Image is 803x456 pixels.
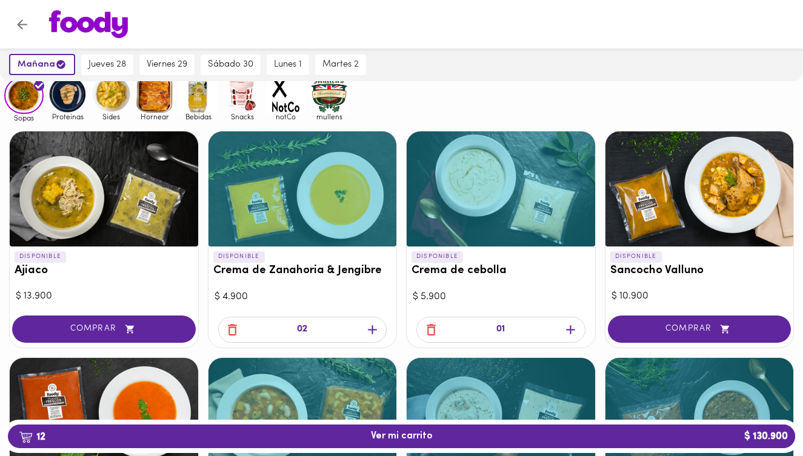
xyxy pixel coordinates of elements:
[48,113,87,121] span: Proteinas
[15,251,66,262] p: DISPONIBLE
[310,74,349,114] img: mullens
[179,74,218,114] img: Bebidas
[222,74,262,114] img: Snacks
[16,289,192,303] div: $ 13.900
[81,55,133,75] button: jueves 28
[215,290,391,304] div: $ 4.900
[139,55,195,75] button: viernes 29
[407,131,595,246] div: Crema de cebolla
[7,10,37,39] button: Volver
[413,290,589,304] div: $ 5.900
[135,113,175,121] span: Hornear
[4,114,44,122] span: Sopas
[266,74,305,114] img: notCo
[297,323,307,337] p: 02
[411,251,463,262] p: DISPONIBLE
[310,113,349,121] span: mullens
[213,251,265,262] p: DISPONIBLE
[92,113,131,121] span: Sides
[496,323,505,337] p: 01
[610,265,789,277] h3: Sancocho Valluno
[88,59,126,70] span: jueves 28
[208,59,253,70] span: sábado 30
[322,59,359,70] span: martes 2
[274,59,302,70] span: lunes 1
[610,251,662,262] p: DISPONIBLE
[608,316,791,343] button: COMPRAR
[10,131,198,246] div: Ajiaco
[208,131,397,246] div: Crema de Zanahoria & Jengibre
[315,55,366,75] button: martes 2
[9,54,75,75] button: mañana
[18,59,67,70] span: mañana
[15,265,193,277] h3: Ajiaco
[201,55,261,75] button: sábado 30
[179,113,218,121] span: Bebidas
[12,316,196,343] button: COMPRAR
[213,265,392,277] h3: Crema de Zanahoria & Jengibre
[411,265,590,277] h3: Crema de cebolla
[605,131,794,246] div: Sancocho Valluno
[8,425,795,448] button: 12Ver mi carrito$ 130.900
[623,324,776,334] span: COMPRAR
[27,324,181,334] span: COMPRAR
[4,77,44,114] img: Sopas
[371,431,433,442] span: Ver mi carrito
[48,74,87,114] img: Proteinas
[92,74,131,114] img: Sides
[611,289,788,303] div: $ 10.900
[267,55,309,75] button: lunes 1
[135,74,175,114] img: Hornear
[733,386,791,444] iframe: Messagebird Livechat Widget
[12,429,53,444] b: 12
[222,113,262,121] span: Snacks
[49,10,128,38] img: logo.png
[147,59,187,70] span: viernes 29
[266,113,305,121] span: notCo
[19,431,33,443] img: cart.png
